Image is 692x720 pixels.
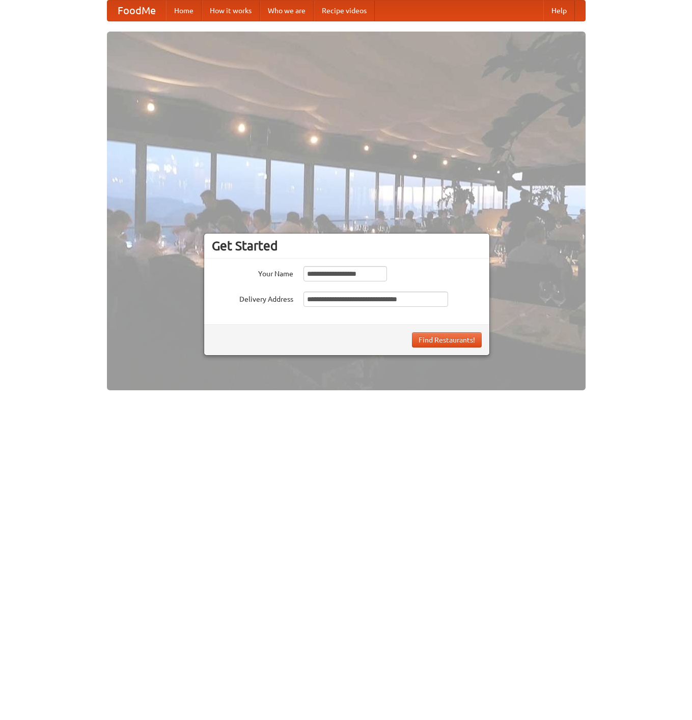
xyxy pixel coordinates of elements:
a: How it works [202,1,260,21]
a: Home [166,1,202,21]
a: Help [543,1,575,21]
h3: Get Started [212,238,482,253]
button: Find Restaurants! [412,332,482,348]
a: Recipe videos [314,1,375,21]
a: FoodMe [107,1,166,21]
label: Delivery Address [212,292,293,304]
a: Who we are [260,1,314,21]
label: Your Name [212,266,293,279]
